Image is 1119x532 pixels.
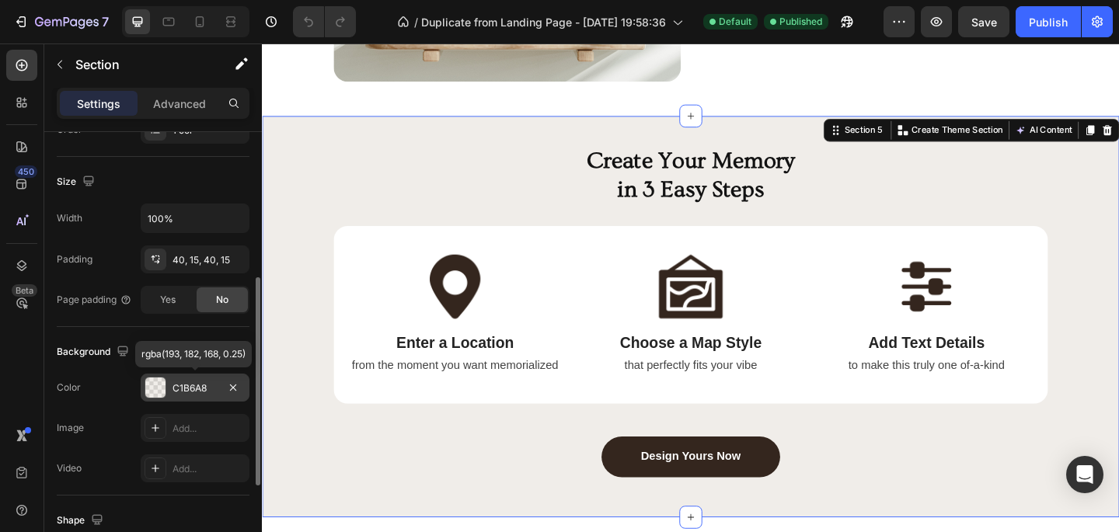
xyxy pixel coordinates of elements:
[351,314,581,339] p: Choose a Map Style
[6,6,116,37] button: 7
[173,381,218,395] div: C1B6A8
[971,16,997,29] span: Save
[57,342,132,363] div: Background
[369,428,563,472] a: Design Yours Now
[15,165,37,178] div: 450
[57,381,81,395] div: Color
[57,293,132,307] div: Page padding
[57,510,106,531] div: Shape
[816,85,884,104] button: AI Content
[12,110,921,178] h2: Create Your Memory in 3 Easy Steps
[608,314,838,339] p: Add Text Details
[175,230,245,300] img: icon of a location marker
[431,230,501,300] img: Icon of a framed artwork as a map style icon
[216,293,228,307] span: No
[958,6,1009,37] button: Save
[12,284,37,297] div: Beta
[95,341,325,360] p: from the moment you want memorialized
[706,88,806,102] p: Create Theme Section
[75,55,203,74] p: Section
[153,96,206,112] p: Advanced
[57,211,82,225] div: Width
[102,12,109,31] p: 7
[57,461,82,475] div: Video
[173,253,246,267] div: 40, 15, 40, 15
[608,341,838,360] p: to make this truly one of-a-kind
[630,88,678,102] div: Section 5
[719,15,751,29] span: Default
[77,96,120,112] p: Settings
[173,462,246,476] div: Add...
[414,14,418,30] span: /
[351,341,581,360] p: that perfectly fits your vibe
[779,15,822,29] span: Published
[160,293,176,307] span: Yes
[95,314,325,339] p: Enter a Location
[1016,6,1081,37] button: Publish
[57,421,84,435] div: Image
[57,172,98,193] div: Size
[1066,456,1103,493] div: Open Intercom Messenger
[262,43,1119,532] iframe: Design area
[141,204,249,232] input: Auto
[1029,14,1068,30] div: Publish
[421,14,666,30] span: Duplicate from Landing Page - [DATE] 19:58:36
[57,252,92,266] div: Padding
[688,230,758,300] img: icon of settings tabs adjusting
[412,442,521,458] p: Design Yours Now
[173,422,246,436] div: Add...
[293,6,356,37] div: Undo/Redo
